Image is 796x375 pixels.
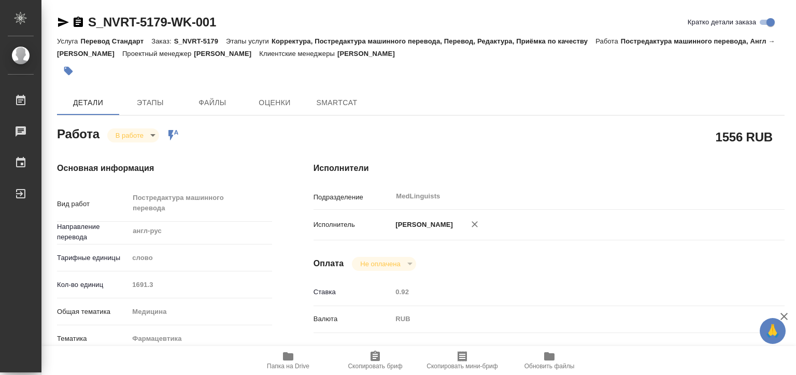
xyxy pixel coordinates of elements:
p: Валюта [314,314,392,324]
div: В работе [352,257,416,271]
span: 🙏 [764,320,781,342]
p: Тематика [57,334,129,344]
p: Тарифные единицы [57,253,129,263]
span: Обновить файлы [524,363,575,370]
p: Перевод Стандарт [80,37,151,45]
span: SmartCat [312,96,362,109]
button: Скопировать ссылку для ЯМессенджера [57,16,69,28]
p: Работа [595,37,621,45]
h2: Работа [57,124,99,142]
button: Скопировать бриф [332,346,419,375]
span: Скопировать мини-бриф [427,363,497,370]
span: Файлы [188,96,237,109]
div: Медицина [129,303,272,321]
button: Скопировать мини-бриф [419,346,506,375]
p: Общая тематика [57,307,129,317]
p: Услуга [57,37,80,45]
button: 🙏 [760,318,786,344]
button: Скопировать ссылку [72,16,84,28]
span: Папка на Drive [267,363,309,370]
h4: Основная информация [57,162,272,175]
button: Обновить файлы [506,346,593,375]
p: Клиентские менеджеры [259,50,337,57]
p: Вид работ [57,199,129,209]
span: Детали [63,96,113,109]
p: Этапы услуги [226,37,272,45]
button: Не оплачена [357,259,403,268]
h4: Оплата [314,257,344,270]
p: Ставка [314,287,392,297]
input: Пустое поле [129,277,272,292]
p: Подразделение [314,192,392,203]
div: RUB [392,310,745,328]
p: [PERSON_NAME] [337,50,403,57]
h2: 1556 RUB [716,128,773,146]
button: Добавить тэг [57,60,80,82]
span: Оценки [250,96,300,109]
button: Удалить исполнителя [463,213,486,236]
p: Проектный менеджер [122,50,194,57]
p: Кол-во единиц [57,280,129,290]
button: Папка на Drive [245,346,332,375]
p: Исполнитель [314,220,392,230]
p: Заказ: [151,37,174,45]
button: В работе [112,131,147,140]
p: Корректура, Постредактура машинного перевода, Перевод, Редактура, Приёмка по качеству [272,37,595,45]
p: [PERSON_NAME] [194,50,259,57]
span: Кратко детали заказа [688,17,756,27]
span: Этапы [125,96,175,109]
p: Направление перевода [57,222,129,242]
p: [PERSON_NAME] [392,220,453,230]
input: Пустое поле [392,284,745,299]
div: В работе [107,128,159,142]
span: Скопировать бриф [348,363,402,370]
a: S_NVRT-5179-WK-001 [88,15,216,29]
h4: Исполнители [314,162,785,175]
div: Фармацевтика [129,330,272,348]
p: S_NVRT-5179 [174,37,226,45]
div: слово [129,249,272,267]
